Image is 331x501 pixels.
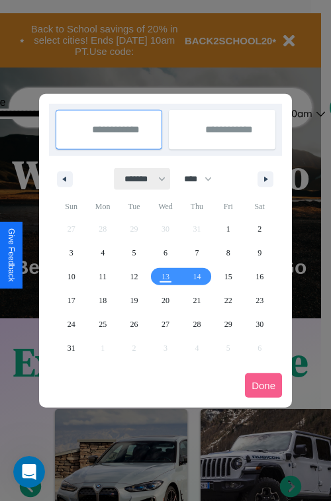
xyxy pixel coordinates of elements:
[68,312,75,336] span: 24
[181,196,213,217] span: Thu
[193,289,201,312] span: 21
[256,289,263,312] span: 23
[70,241,73,265] span: 3
[68,336,75,360] span: 31
[150,241,181,265] button: 6
[224,265,232,289] span: 15
[213,265,244,289] button: 15
[258,241,261,265] span: 9
[195,241,199,265] span: 7
[162,312,169,336] span: 27
[56,196,87,217] span: Sun
[101,241,105,265] span: 4
[150,312,181,336] button: 27
[164,241,167,265] span: 6
[56,241,87,265] button: 3
[130,312,138,336] span: 26
[118,241,150,265] button: 5
[150,265,181,289] button: 13
[56,312,87,336] button: 24
[213,217,244,241] button: 1
[56,289,87,312] button: 17
[256,265,263,289] span: 16
[224,289,232,312] span: 22
[99,265,107,289] span: 11
[244,196,275,217] span: Sat
[181,289,213,312] button: 21
[87,265,118,289] button: 11
[87,312,118,336] button: 25
[68,289,75,312] span: 17
[224,312,232,336] span: 29
[244,217,275,241] button: 2
[256,312,263,336] span: 30
[7,228,16,282] div: Give Feedback
[181,312,213,336] button: 28
[213,312,244,336] button: 29
[181,265,213,289] button: 14
[13,456,45,488] iframe: Intercom live chat
[226,241,230,265] span: 8
[181,241,213,265] button: 7
[193,312,201,336] span: 28
[213,196,244,217] span: Fri
[87,196,118,217] span: Mon
[162,289,169,312] span: 20
[87,241,118,265] button: 4
[150,289,181,312] button: 20
[226,217,230,241] span: 1
[130,265,138,289] span: 12
[99,289,107,312] span: 18
[118,265,150,289] button: 12
[56,336,87,360] button: 31
[118,196,150,217] span: Tue
[56,265,87,289] button: 10
[99,312,107,336] span: 25
[244,312,275,336] button: 30
[162,265,169,289] span: 13
[87,289,118,312] button: 18
[68,265,75,289] span: 10
[193,265,201,289] span: 14
[118,289,150,312] button: 19
[245,373,282,398] button: Done
[244,289,275,312] button: 23
[213,241,244,265] button: 8
[118,312,150,336] button: 26
[258,217,261,241] span: 2
[132,241,136,265] span: 5
[244,241,275,265] button: 9
[130,289,138,312] span: 19
[150,196,181,217] span: Wed
[244,265,275,289] button: 16
[213,289,244,312] button: 22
